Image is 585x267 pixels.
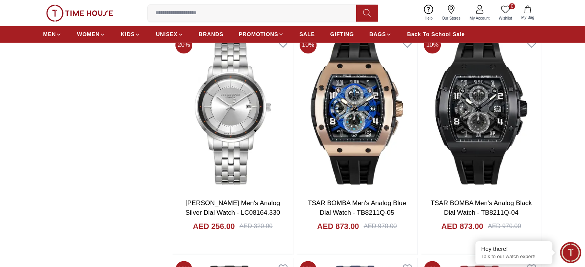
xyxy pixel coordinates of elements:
div: AED 320.00 [239,222,272,231]
span: Help [422,15,436,21]
img: TSAR BOMBA Men's Analog Blue Dial Watch - TB8211Q-05 [297,33,417,192]
a: MEN [43,27,62,41]
span: Wishlist [496,15,515,21]
a: Help [420,3,437,23]
a: BRANDS [199,27,223,41]
span: 0 [509,3,515,9]
p: Talk to our watch expert! [481,254,547,260]
span: UNISEX [156,30,177,38]
a: TSAR BOMBA Men's Analog Blue Dial Watch - TB8211Q-05 [308,199,406,217]
span: SALE [299,30,315,38]
a: SALE [299,27,315,41]
span: 10 % [300,36,317,53]
a: TSAR BOMBA Men's Analog Black Dial Watch - TB8211Q-04 [430,199,532,217]
span: GIFTING [330,30,354,38]
span: BAGS [369,30,386,38]
h4: AED 873.00 [317,221,359,232]
div: Hey there! [481,245,547,253]
button: My Bag [517,4,539,22]
div: AED 970.00 [363,222,397,231]
a: Back To School Sale [407,27,465,41]
a: WOMEN [77,27,105,41]
h4: AED 256.00 [193,221,235,232]
a: 0Wishlist [494,3,517,23]
span: MEN [43,30,56,38]
img: Lee Cooper Men's Analog Silver Dial Watch - LC08164.330 [172,33,293,192]
span: Back To School Sale [407,30,465,38]
h4: AED 873.00 [441,221,483,232]
a: BAGS [369,27,392,41]
a: KIDS [121,27,140,41]
span: My Bag [518,15,537,20]
a: GIFTING [330,27,354,41]
a: [PERSON_NAME] Men's Analog Silver Dial Watch - LC08164.330 [185,199,280,217]
div: Chat Widget [560,242,581,263]
span: PROMOTIONS [239,30,278,38]
a: UNISEX [156,27,183,41]
span: WOMEN [77,30,100,38]
span: 10 % [424,36,441,53]
img: ... [46,5,113,22]
span: 20 % [175,36,192,53]
span: My Account [467,15,493,21]
img: TSAR BOMBA Men's Analog Black Dial Watch - TB8211Q-04 [421,33,542,192]
span: Our Stores [439,15,463,21]
div: AED 970.00 [488,222,521,231]
span: BRANDS [199,30,223,38]
a: Our Stores [437,3,465,23]
span: KIDS [121,30,135,38]
a: PROMOTIONS [239,27,284,41]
